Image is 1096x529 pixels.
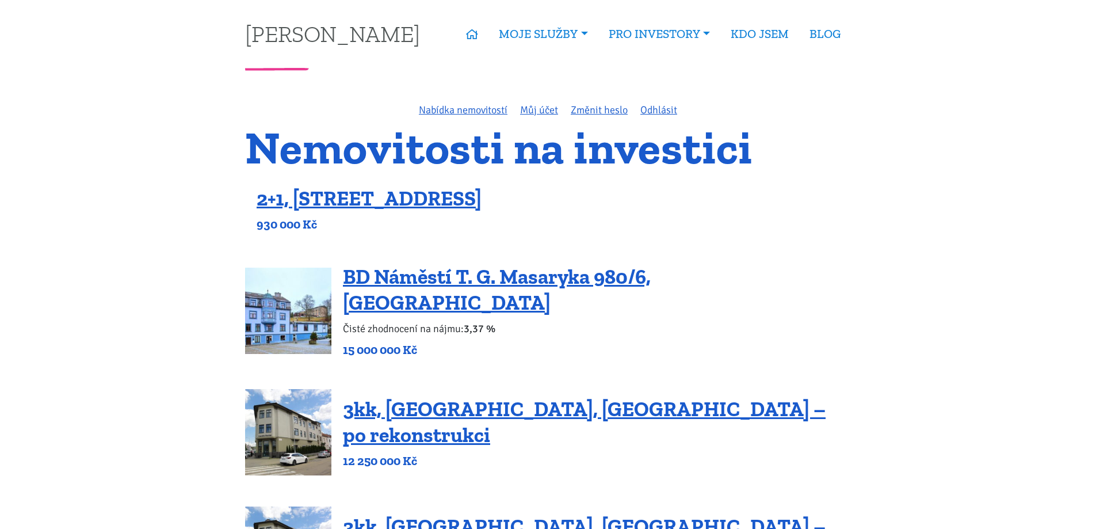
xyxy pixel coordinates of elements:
a: PRO INVESTORY [598,21,720,47]
p: Čisté zhodnocení na nájmu: [343,321,851,337]
a: BLOG [799,21,851,47]
a: Nabídka nemovitostí [419,104,507,116]
a: KDO JSEM [720,21,799,47]
p: 12 250 000 Kč [343,453,851,469]
a: MOJE SLUŽBY [488,21,598,47]
p: 930 000 Kč [257,216,482,233]
a: 2+1, [STREET_ADDRESS] [257,186,482,211]
a: Můj účet [520,104,558,116]
b: 3,37 % [464,322,495,335]
a: 3kk, [GEOGRAPHIC_DATA], [GEOGRAPHIC_DATA] – po rekonstrukci [343,397,826,447]
a: Změnit heslo [571,104,628,116]
a: Odhlásit [640,104,677,116]
a: [PERSON_NAME] [245,22,420,45]
h1: Nemovitosti na investici [245,128,851,167]
p: 15 000 000 Kč [343,342,851,358]
a: BD Náměstí T. G. Masaryka 980/6, [GEOGRAPHIC_DATA] [343,264,651,315]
